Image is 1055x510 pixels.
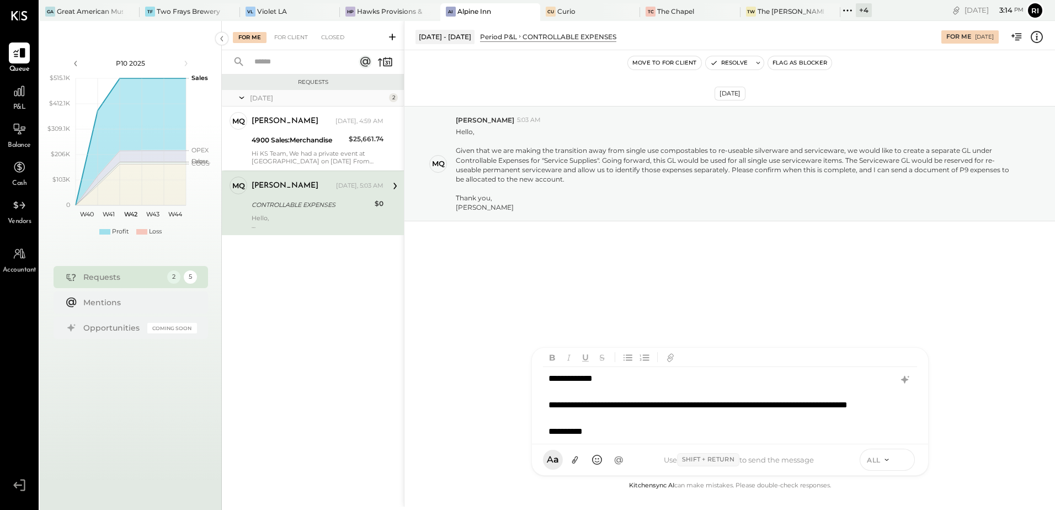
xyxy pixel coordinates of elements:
[232,180,245,191] div: MQ
[545,349,560,365] button: Bold
[456,127,1017,212] p: Hello,
[83,297,191,308] div: Mentions
[614,454,624,465] span: @
[124,210,137,218] text: W42
[553,454,559,465] span: a
[233,32,267,43] div: For Me
[456,146,1017,184] div: Given that we are making the transition away from single use compostables to re-useable silverwar...
[546,7,556,17] div: Cu
[149,227,162,236] div: Loss
[191,160,210,167] text: COGS
[557,7,576,16] div: Curio
[480,32,517,41] div: Period P&L
[252,180,318,192] div: [PERSON_NAME]
[9,65,30,75] span: Queue
[47,125,70,132] text: $309.1K
[191,74,208,82] text: Sales
[457,7,491,16] div: Alpine Inn
[84,59,178,68] div: P10 2025
[252,116,318,127] div: [PERSON_NAME]
[336,182,383,190] div: [DATE], 5:03 AM
[66,201,70,209] text: 0
[543,450,563,470] button: Aa
[867,455,881,465] span: ALL
[349,134,383,145] div: $25,661.74
[246,7,255,17] div: VL
[147,323,197,333] div: Coming Soon
[357,7,423,16] div: Hawks Provisions & Public House
[768,56,832,70] button: Flag as Blocker
[523,32,616,41] div: CONTROLLABLE EXPENSES
[856,3,872,17] div: + 4
[316,32,350,43] div: Closed
[345,7,355,17] div: HP
[167,270,180,284] div: 2
[578,349,593,365] button: Underline
[706,56,752,70] button: Resolve
[232,116,245,126] div: MQ
[595,349,609,365] button: Strikethrough
[250,93,386,103] div: [DATE]
[562,349,576,365] button: Italic
[8,217,31,227] span: Vendors
[415,30,475,44] div: [DATE] - [DATE]
[946,33,971,41] div: For Me
[456,203,1017,212] div: [PERSON_NAME]
[677,453,739,466] span: Shift + Return
[257,7,287,16] div: Violet LA
[456,115,514,125] span: [PERSON_NAME]
[8,141,31,151] span: Balance
[375,198,383,209] div: $0
[191,146,209,154] text: OPEX
[184,270,197,284] div: 5
[227,78,398,86] div: Requests
[79,210,93,218] text: W40
[252,135,345,146] div: 4900 Sales:Merchandise
[49,99,70,107] text: $412.1K
[446,7,456,17] div: AI
[112,227,129,236] div: Profit
[621,349,635,365] button: Unordered List
[50,74,70,82] text: $515.1K
[746,7,756,17] div: TW
[663,349,678,365] button: Add URL
[145,7,155,17] div: TF
[657,7,694,16] div: The Chapel
[191,157,210,165] text: Occu...
[103,210,115,218] text: W41
[432,158,445,169] div: MQ
[758,7,824,16] div: The [PERSON_NAME]
[45,7,55,17] div: GA
[389,93,398,102] div: 2
[646,7,656,17] div: TC
[157,7,220,16] div: Two Frays Brewery
[1,42,38,75] a: Queue
[52,176,70,183] text: $103K
[13,103,26,113] span: P&L
[51,150,70,158] text: $206K
[628,56,701,70] button: Move to for client
[12,179,26,189] span: Cash
[146,210,159,218] text: W43
[951,4,962,16] div: copy link
[1,195,38,227] a: Vendors
[83,272,162,283] div: Requests
[637,349,652,365] button: Ordered List
[252,214,383,230] div: Hello,
[252,199,371,210] div: CONTROLLABLE EXPENSES
[517,116,541,125] span: 5:03 AM
[1,157,38,189] a: Cash
[83,322,142,333] div: Opportunities
[1,119,38,151] a: Balance
[456,193,1017,203] div: Thank you,
[1,81,38,113] a: P&L
[715,87,745,100] div: [DATE]
[168,210,182,218] text: W44
[252,150,383,165] div: Hi KS Team, We had a private event at [GEOGRAPHIC_DATA] on [DATE] From 4pm-8pm. We made an agreem...
[609,450,629,470] button: @
[1,243,38,275] a: Accountant
[3,265,36,275] span: Accountant
[965,5,1024,15] div: [DATE]
[269,32,313,43] div: For Client
[335,117,383,126] div: [DATE], 4:59 AM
